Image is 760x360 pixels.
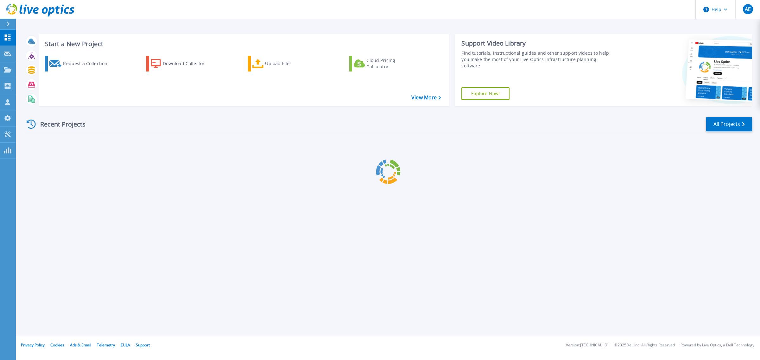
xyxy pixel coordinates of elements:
div: Request a Collection [63,57,114,70]
a: Telemetry [97,342,115,348]
a: View More [411,95,441,101]
a: Download Collector [146,56,217,71]
h3: Start a New Project [45,40,441,47]
a: All Projects [706,117,752,131]
li: Version: [TECHNICAL_ID] [566,343,609,347]
a: Cloud Pricing Calculator [349,56,420,71]
a: Request a Collection [45,56,116,71]
span: AE [745,7,751,12]
div: Cloud Pricing Calculator [366,57,417,70]
a: Cookies [50,342,64,348]
div: Support Video Library [461,39,614,47]
a: EULA [121,342,130,348]
div: Find tutorials, instructional guides and other support videos to help you make the most of your L... [461,50,614,69]
div: Download Collector [163,57,213,70]
li: © 2025 Dell Inc. All Rights Reserved [614,343,675,347]
li: Powered by Live Optics, a Dell Technology [681,343,754,347]
a: Support [136,342,150,348]
div: Upload Files [265,57,316,70]
a: Upload Files [248,56,319,71]
a: Explore Now! [461,87,510,100]
a: Ads & Email [70,342,91,348]
div: Recent Projects [24,116,94,132]
a: Privacy Policy [21,342,45,348]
